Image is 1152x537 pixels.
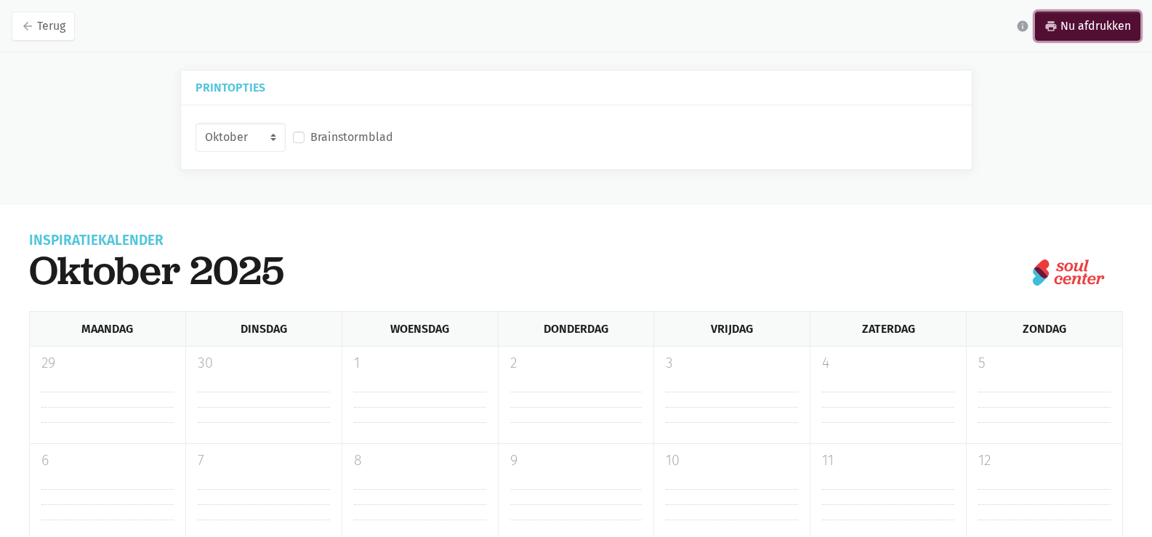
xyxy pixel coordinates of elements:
div: Woensdag [342,312,498,346]
div: Dinsdag [185,312,342,346]
p: 7 [198,450,330,472]
a: arrow_backTerug [12,12,75,41]
p: 3 [666,352,798,374]
div: Zondag [966,312,1123,346]
i: info [1016,20,1029,33]
p: 10 [666,450,798,472]
div: Inspiratiekalender [29,234,284,247]
p: 29 [41,352,174,374]
div: Vrijdag [653,312,810,346]
div: Donderdag [498,312,654,346]
p: 12 [978,450,1111,472]
p: 6 [41,450,174,472]
div: Maandag [29,312,185,346]
h1: oktober 2025 [29,247,284,294]
p: 30 [198,352,330,374]
p: 1 [354,352,486,374]
i: arrow_back [21,20,34,33]
p: 4 [822,352,954,374]
label: Brainstormblad [310,128,393,147]
i: print [1044,20,1058,33]
div: Zaterdag [810,312,966,346]
p: 5 [978,352,1111,374]
p: 2 [510,352,643,374]
p: 11 [822,450,954,472]
h5: Printopties [196,82,957,93]
p: 9 [510,450,643,472]
a: printNu afdrukken [1035,12,1140,41]
p: 8 [354,450,486,472]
